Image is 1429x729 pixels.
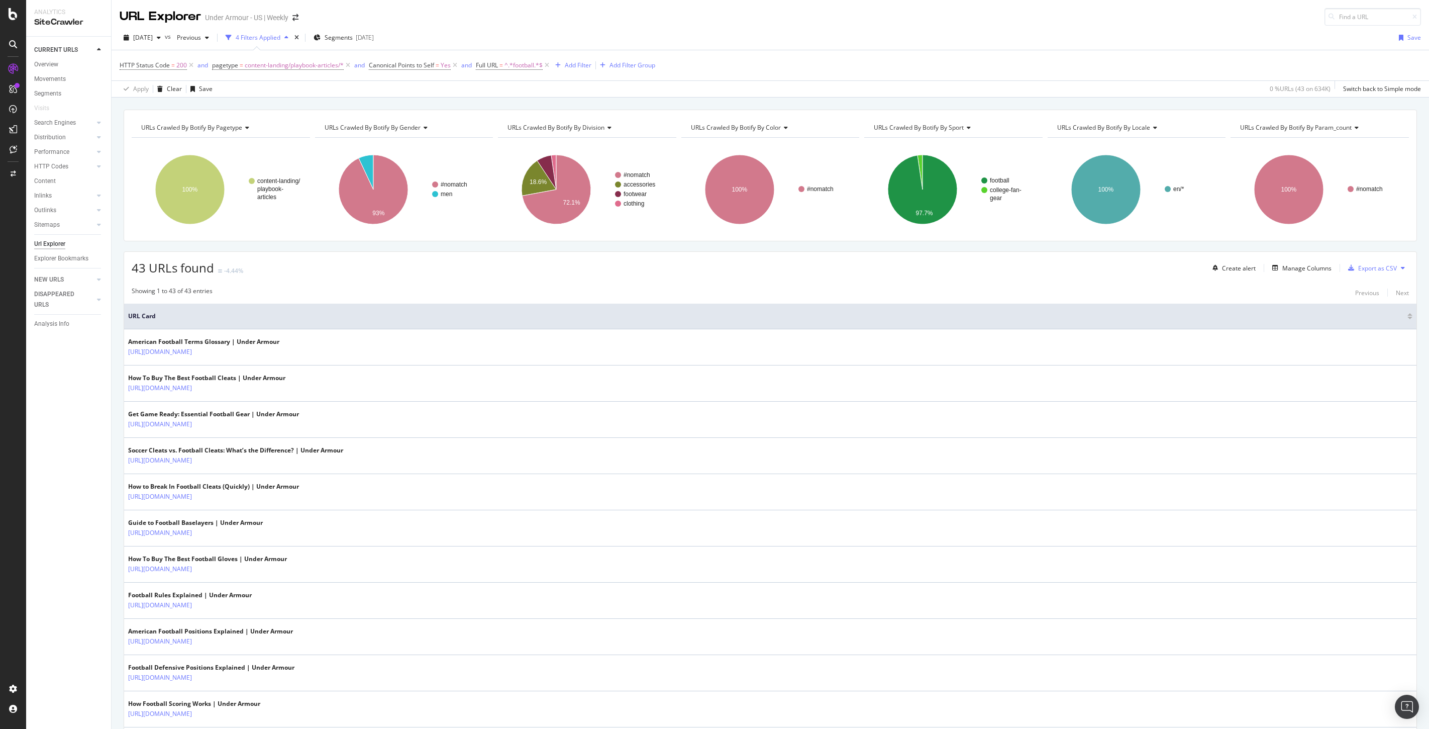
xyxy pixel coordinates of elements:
span: 2025 Sep. 18th [133,33,153,42]
button: and [354,60,365,70]
text: 100% [1098,186,1113,193]
a: DISAPPEARED URLS [34,289,94,310]
div: CURRENT URLS [34,45,78,55]
div: A chart. [681,146,858,233]
div: Add Filter [565,61,591,69]
a: [URL][DOMAIN_NAME] [128,636,192,647]
div: A chart. [315,146,492,233]
div: Clear [167,84,182,93]
div: A chart. [498,146,675,233]
span: 43 URLs found [132,259,214,276]
text: #nomatch [441,181,467,188]
span: Segments [325,33,353,42]
div: How to Break In Football Cleats (Quickly) | Under Armour [128,482,299,491]
text: 18.6% [530,178,547,186]
span: URLs Crawled By Botify By pagetype [141,123,242,132]
h4: URLs Crawled By Botify By pagetype [139,120,301,136]
button: 4 Filters Applied [222,30,292,46]
h4: URLs Crawled By Botify By division [505,120,667,136]
button: Add Filter [551,59,591,71]
a: Visits [34,103,59,114]
button: Export as CSV [1344,260,1397,276]
div: Analytics [34,8,103,17]
div: Next [1396,289,1409,297]
a: [URL][DOMAIN_NAME] [128,419,192,429]
div: Sitemaps [34,220,60,230]
button: Segments[DATE] [310,30,378,46]
a: HTTP Codes [34,161,94,172]
span: = [171,61,175,69]
div: Save [1407,33,1421,42]
div: Soccer Cleats vs. Football Cleats: What’s the Difference? | Under Armour [128,446,343,455]
h4: URLs Crawled By Botify By gender [323,120,484,136]
div: Football Defensive Positions Explained | Under Armour [128,663,294,672]
div: Export as CSV [1358,264,1397,272]
div: Visits [34,103,49,114]
a: NEW URLS [34,275,94,285]
a: [URL][DOMAIN_NAME] [128,528,192,538]
div: and [197,61,208,69]
a: Url Explorer [34,239,104,249]
h4: URLs Crawled By Botify By param_count [1238,120,1400,136]
a: [URL][DOMAIN_NAME] [128,673,192,683]
a: Content [34,176,104,187]
button: Next [1396,287,1409,299]
input: Find a URL [1324,8,1421,26]
text: 72.1% [563,199,580,206]
h4: URLs Crawled By Botify By color [689,120,851,136]
div: -4.44% [224,266,243,275]
div: Open Intercom Messenger [1395,695,1419,719]
svg: A chart. [1231,146,1407,233]
a: Segments [34,88,104,99]
span: = [499,61,503,69]
div: URL Explorer [120,8,201,25]
span: Previous [173,33,201,42]
span: URLs Crawled By Botify By gender [325,123,421,132]
div: 0 % URLs ( 43 on 634K ) [1270,84,1331,93]
span: URLs Crawled By Botify By locale [1057,123,1150,132]
text: 97.7% [916,210,933,217]
button: Create alert [1208,260,1256,276]
div: Get Game Ready: Essential Football Gear | Under Armour [128,410,299,419]
span: HTTP Status Code [120,61,170,69]
span: pagetype [212,61,238,69]
div: HTTP Codes [34,161,68,172]
div: Content [34,176,56,187]
div: Football Rules Explained | Under Armour [128,591,252,600]
div: Outlinks [34,205,56,216]
div: American Football Terms Glossary | Under Armour [128,337,279,346]
button: [DATE] [120,30,165,46]
div: NEW URLS [34,275,64,285]
span: URLs Crawled By Botify By division [507,123,604,132]
div: DISAPPEARED URLS [34,289,85,310]
div: SiteCrawler [34,17,103,28]
text: #nomatch [624,171,650,178]
a: [URL][DOMAIN_NAME] [128,383,192,393]
text: #nomatch [807,186,834,193]
button: Apply [120,81,149,97]
div: Performance [34,147,69,157]
span: vs [165,32,173,41]
div: Distribution [34,132,66,143]
div: times [292,33,301,43]
div: Switch back to Simple mode [1343,84,1421,93]
h4: URLs Crawled By Botify By sport [872,120,1034,136]
span: URLs Crawled By Botify By sport [874,123,964,132]
text: clothing [624,200,644,207]
button: Save [186,81,213,97]
div: and [354,61,365,69]
img: Equal [218,269,222,272]
div: A chart. [864,146,1041,233]
text: 100% [732,186,747,193]
div: Apply [133,84,149,93]
button: and [197,60,208,70]
div: [DATE] [356,33,374,42]
a: Analysis Info [34,319,104,329]
div: Analysis Info [34,319,69,329]
a: Inlinks [34,191,94,201]
div: Inlinks [34,191,52,201]
div: arrow-right-arrow-left [292,14,298,21]
svg: A chart. [1048,146,1224,233]
div: Url Explorer [34,239,65,249]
